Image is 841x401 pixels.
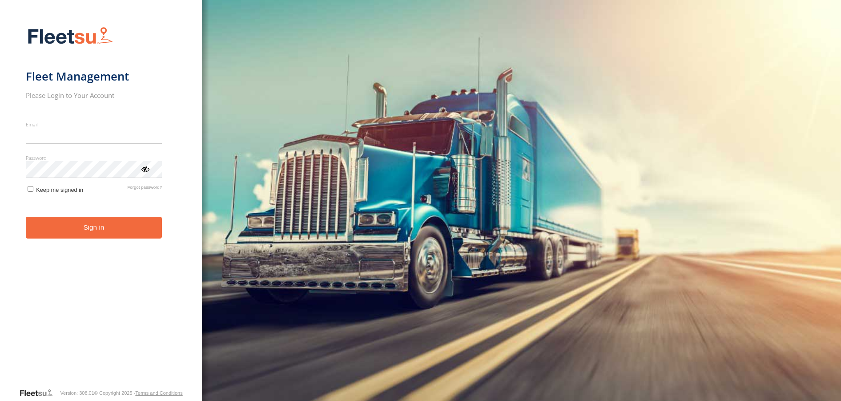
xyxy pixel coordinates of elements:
form: main [26,21,177,388]
div: Version: 308.01 [60,390,94,396]
a: Visit our Website [19,389,60,397]
div: ViewPassword [141,164,149,173]
label: Password [26,154,162,161]
div: © Copyright 2025 - [94,390,183,396]
a: Terms and Conditions [135,390,182,396]
img: Fleetsu [26,25,115,48]
span: Keep me signed in [36,186,83,193]
label: Email [26,121,162,128]
a: Forgot password? [127,185,162,193]
h1: Fleet Management [26,69,162,84]
button: Sign in [26,217,162,239]
input: Keep me signed in [28,186,33,192]
h2: Please Login to Your Account [26,91,162,100]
